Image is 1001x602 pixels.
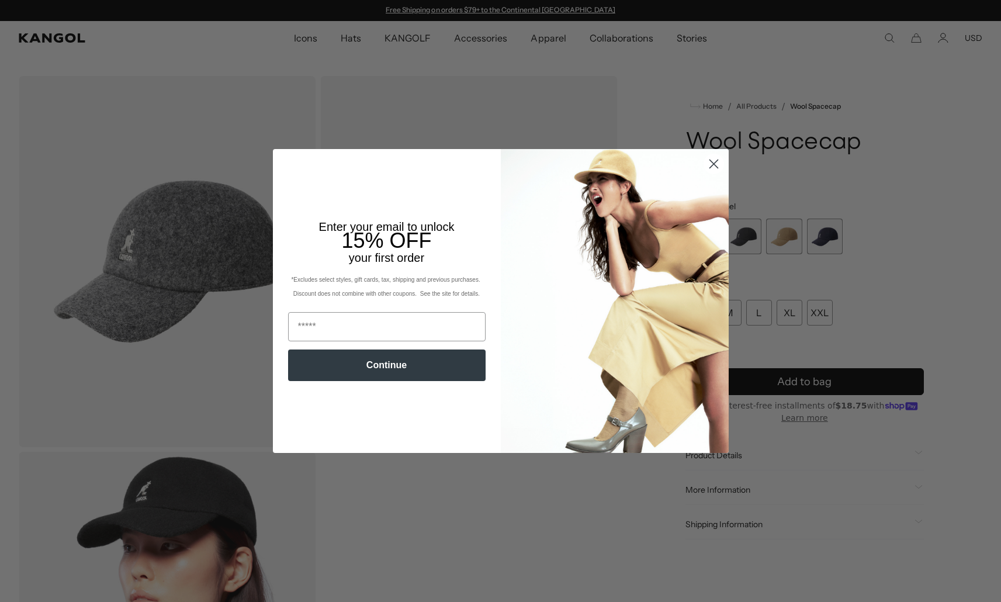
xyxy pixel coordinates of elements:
input: Email [288,312,486,341]
span: Enter your email to unlock [319,220,455,233]
img: 93be19ad-e773-4382-80b9-c9d740c9197f.jpeg [501,149,729,453]
span: 15% OFF [341,229,431,252]
button: Close dialog [704,154,724,174]
button: Continue [288,350,486,381]
span: your first order [349,251,424,264]
span: *Excludes select styles, gift cards, tax, shipping and previous purchases. Discount does not comb... [291,276,482,297]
